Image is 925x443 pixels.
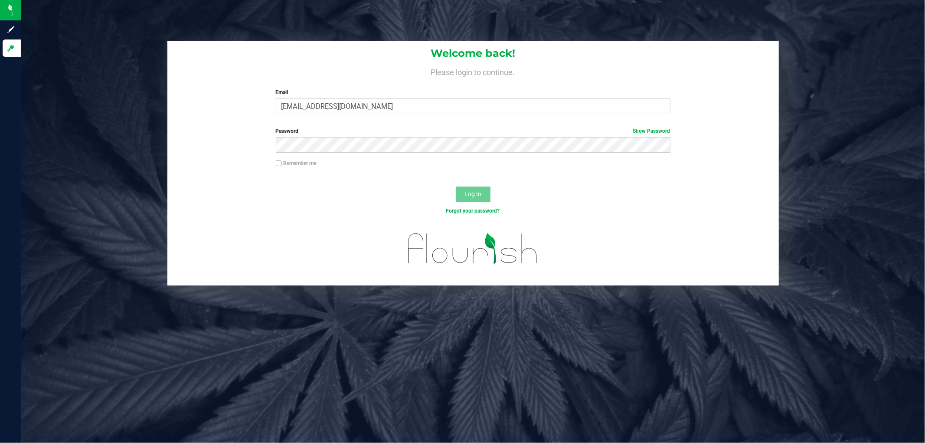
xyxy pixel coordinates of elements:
input: Remember me [276,161,282,167]
button: Log In [456,187,490,202]
span: Password [276,128,299,134]
inline-svg: Sign up [7,25,15,34]
span: Log In [464,190,481,197]
label: Email [276,89,670,96]
inline-svg: Log in [7,44,15,53]
h4: Please login to continue. [167,66,779,76]
a: Forgot your password? [446,208,500,214]
h1: Welcome back! [167,48,779,59]
img: flourish_logo.svg [396,224,549,273]
a: Show Password [633,128,670,134]
label: Remember me [276,159,317,167]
